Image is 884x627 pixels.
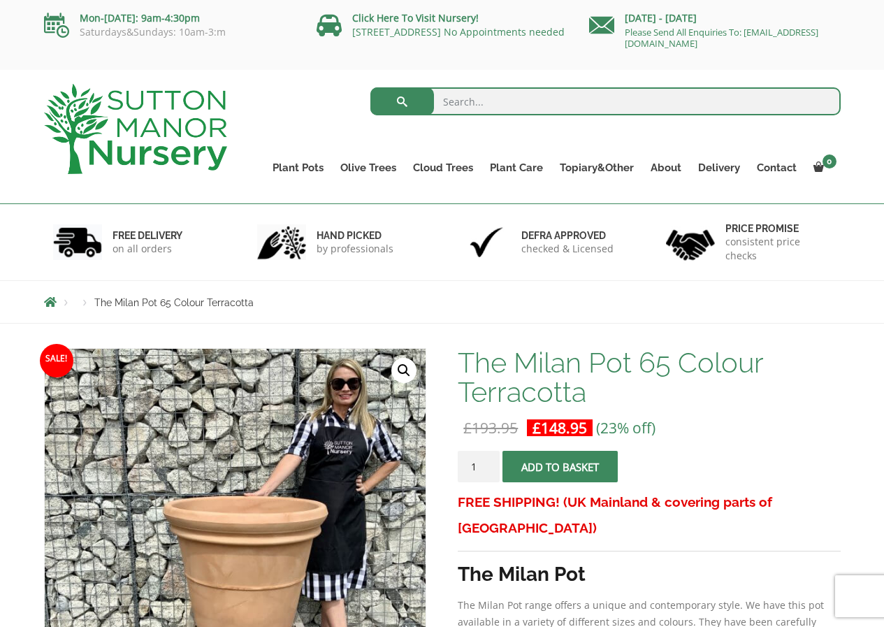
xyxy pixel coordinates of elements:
[113,229,182,242] h6: FREE DELIVERY
[458,348,840,407] h1: The Milan Pot 65 Colour Terracotta
[521,242,614,256] p: checked & Licensed
[725,222,832,235] h6: Price promise
[264,158,332,178] a: Plant Pots
[53,224,102,260] img: 1.jpg
[690,158,748,178] a: Delivery
[44,10,296,27] p: Mon-[DATE]: 9am-4:30pm
[44,27,296,38] p: Saturdays&Sundays: 10am-3:m
[596,418,655,438] span: (23% off)
[589,10,841,27] p: [DATE] - [DATE]
[462,224,511,260] img: 3.jpg
[805,158,841,178] a: 0
[748,158,805,178] a: Contact
[352,11,479,24] a: Click Here To Visit Nursery!
[94,297,254,308] span: The Milan Pot 65 Colour Terracotta
[370,87,841,115] input: Search...
[666,221,715,264] img: 4.jpg
[332,158,405,178] a: Olive Trees
[44,84,227,174] img: logo
[40,344,73,377] span: Sale!
[463,418,472,438] span: £
[502,451,618,482] button: Add to basket
[463,418,518,438] bdi: 193.95
[823,154,836,168] span: 0
[458,489,840,541] h3: FREE SHIPPING! (UK Mainland & covering parts of [GEOGRAPHIC_DATA])
[481,158,551,178] a: Plant Care
[352,25,565,38] a: [STREET_ADDRESS] No Appointments needed
[521,229,614,242] h6: Defra approved
[317,229,393,242] h6: hand picked
[317,242,393,256] p: by professionals
[725,235,832,263] p: consistent price checks
[458,451,500,482] input: Product quantity
[391,358,416,383] a: View full-screen image gallery
[642,158,690,178] a: About
[532,418,587,438] bdi: 148.95
[405,158,481,178] a: Cloud Trees
[458,563,586,586] strong: The Milan Pot
[44,296,841,308] nav: Breadcrumbs
[551,158,642,178] a: Topiary&Other
[625,26,818,50] a: Please Send All Enquiries To: [EMAIL_ADDRESS][DOMAIN_NAME]
[532,418,541,438] span: £
[113,242,182,256] p: on all orders
[257,224,306,260] img: 2.jpg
